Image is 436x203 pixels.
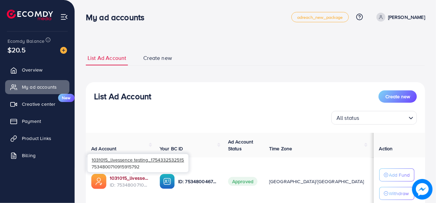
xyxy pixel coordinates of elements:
a: [PERSON_NAME] [374,13,425,22]
input: Search for option [361,112,406,123]
a: Overview [5,63,69,77]
span: New [58,94,75,102]
a: Product Links [5,131,69,145]
h3: List Ad Account [94,91,151,101]
span: Your BC ID [160,145,183,152]
img: image [60,47,67,54]
span: Ad Account [91,145,117,152]
span: Product Links [22,135,51,142]
p: Add Fund [389,171,410,179]
span: 1031015_livessence testing_1754332532515 [92,156,184,163]
span: adreach_new_package [297,15,343,20]
p: [PERSON_NAME] [388,13,425,21]
span: [GEOGRAPHIC_DATA]/[GEOGRAPHIC_DATA] [269,178,364,185]
img: ic-ba-acc.ded83a64.svg [160,174,175,189]
span: Ecomdy Balance [8,38,44,45]
span: Approved [228,177,257,186]
a: Payment [5,114,69,128]
span: Payment [22,118,41,125]
h3: My ad accounts [86,12,150,22]
img: image [412,179,433,200]
span: $20.5 [8,45,26,55]
span: Overview [22,66,42,73]
span: All status [335,113,361,123]
span: Create new [385,93,410,100]
button: Withdraw [379,187,414,200]
a: 1031015_livessence testing_1754332532515 [110,175,149,181]
img: logo [7,10,53,20]
span: Billing [22,152,36,159]
img: menu [60,13,68,21]
button: Add Fund [379,168,414,181]
span: List Ad Account [88,54,126,62]
span: Creative center [22,101,55,107]
div: 7534800710915915792 [88,154,188,172]
span: Action [379,145,393,152]
a: My ad accounts [5,80,69,94]
span: Create new [143,54,172,62]
a: Creative centerNew [5,97,69,111]
span: My ad accounts [22,84,57,90]
a: adreach_new_package [291,12,349,22]
span: Ad Account Status [228,138,253,152]
span: ID: 7534800710915915792 [110,181,149,188]
p: Withdraw [389,189,409,198]
img: ic-ads-acc.e4c84228.svg [91,174,106,189]
span: Time Zone [269,145,292,152]
button: Create new [379,90,417,103]
div: Search for option [331,111,417,125]
a: Billing [5,149,69,162]
p: ID: 7534800467637944336 [178,177,217,186]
